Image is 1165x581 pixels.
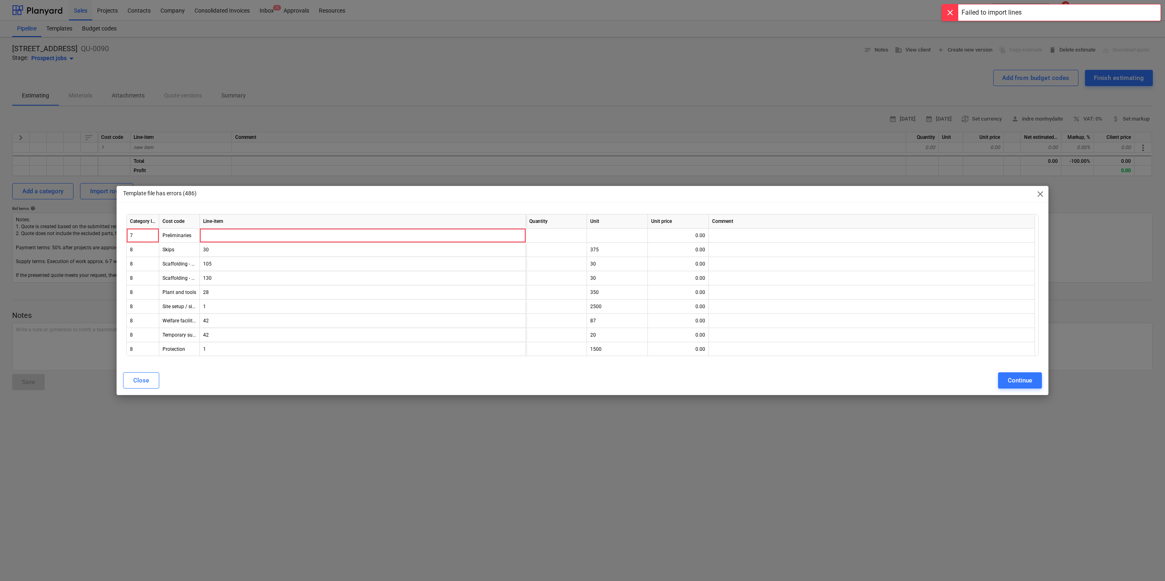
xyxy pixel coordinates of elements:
div: 0.00 [651,300,705,314]
div: 0.00 [651,328,705,342]
p: Template file has errors (486) [123,189,197,198]
div: Line-item [200,214,526,229]
div: Unit price [648,214,709,229]
div: 8 [127,300,159,314]
div: Quantity [526,214,587,229]
div: Temporary supplies [159,328,200,342]
div: 42 [200,314,526,328]
div: 105 [200,257,526,271]
div: 1500 [587,342,648,356]
div: 0.00 [651,257,705,271]
div: Site setup / site boundary [159,300,200,314]
span: close [1035,189,1045,199]
div: 0.00 [651,243,705,257]
div: 0.00 [651,342,705,356]
div: 350 [587,285,648,300]
div: 20 [587,328,648,342]
iframe: Chat Widget [1124,542,1165,581]
div: 0.00 [651,314,705,328]
div: 8 [127,257,159,271]
div: Cost code [159,214,200,229]
div: Skips [159,243,200,257]
div: 130 [200,271,526,285]
button: Continue [998,372,1042,389]
div: Close [133,375,149,386]
div: Scaffolding - Garage [159,271,200,285]
div: 30 [587,271,648,285]
div: 8 [127,342,159,356]
div: 0.00 [651,271,705,285]
div: Plant and tools [159,285,200,300]
div: 30 [587,257,648,271]
div: 8 [127,285,159,300]
div: Unit [587,214,648,229]
div: Too big of a gap between hierarchy members [130,229,156,243]
div: Category level [127,214,159,229]
div: 28 [200,285,526,300]
div: 2500 [587,300,648,314]
div: Continue [1008,375,1032,386]
div: 0.00 [651,285,705,300]
div: Protection [159,342,200,356]
div: 8 [127,243,159,257]
div: 30 [200,243,526,257]
button: Close [123,372,159,389]
div: 8 [127,271,159,285]
div: 375 [587,243,648,257]
div: 0.00 [651,229,705,243]
div: Scaffolding - Dwelling [159,257,200,271]
div: Preliminaries [159,229,200,243]
div: 8 [127,328,159,342]
div: Welfare facilities [159,314,200,328]
div: 42 [200,328,526,342]
div: Failed to import lines [961,8,1022,17]
div: 1 [200,342,526,356]
div: 1 [200,300,526,314]
div: 87 [587,314,648,328]
div: 8 [127,314,159,328]
div: Comment [709,214,1035,229]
